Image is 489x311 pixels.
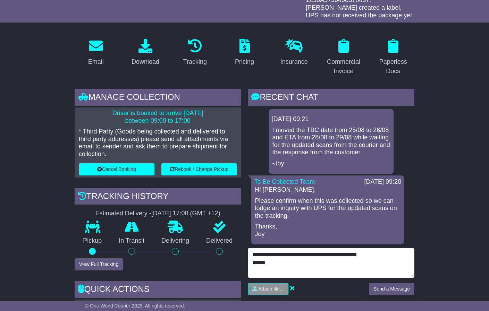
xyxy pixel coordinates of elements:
[79,110,237,124] p: Driver is booked to arrive [DATE] between 09:00 to 17:00
[75,89,241,107] div: Manage collection
[364,178,401,186] div: [DATE] 09:20
[179,36,211,69] a: Tracking
[84,36,108,69] a: Email
[322,36,365,78] a: Commercial Invoice
[280,57,308,67] div: Insurance
[254,178,315,185] a: To Be Collected Team
[79,128,237,158] p: * Third Party (Goods being collected and delivered to third party addresses) please send all atta...
[255,197,401,220] p: Please confirm when this was collected so we can lodge an inquiry with UPS for the updated scans ...
[75,281,241,300] div: Quick Actions
[75,188,241,207] div: Tracking history
[153,237,198,245] p: Delivering
[255,186,401,194] p: Hi [PERSON_NAME],
[230,36,259,69] a: Pricing
[75,210,241,217] div: Estimated Delivery -
[272,127,390,156] p: I moved the TBC date from 25/08 to 26/08 and ETA from 28/08 to 29/08 while waiting for the update...
[327,57,361,76] div: Commercial Invoice
[369,283,414,295] button: Send a Message
[183,57,207,67] div: Tracking
[85,303,185,309] span: © One World Courier 2025. All rights reserved.
[271,115,391,123] div: [DATE] 09:21
[276,36,312,69] a: Insurance
[151,210,220,217] div: [DATE] 17:00 (GMT +12)
[127,36,164,69] a: Download
[132,57,159,67] div: Download
[248,89,414,107] div: RECENT CHAT
[75,237,110,245] p: Pickup
[372,36,414,78] a: Paperless Docs
[79,163,154,175] button: Cancel Booking
[88,57,104,67] div: Email
[110,237,153,245] p: In Transit
[235,57,254,67] div: Pricing
[198,237,241,245] p: Delivered
[272,160,390,167] p: -Joy
[161,163,237,175] button: Rebook / Change Pickup
[376,57,410,76] div: Paperless Docs
[75,258,123,270] button: View Full Tracking
[255,223,401,238] p: Thanks, Joy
